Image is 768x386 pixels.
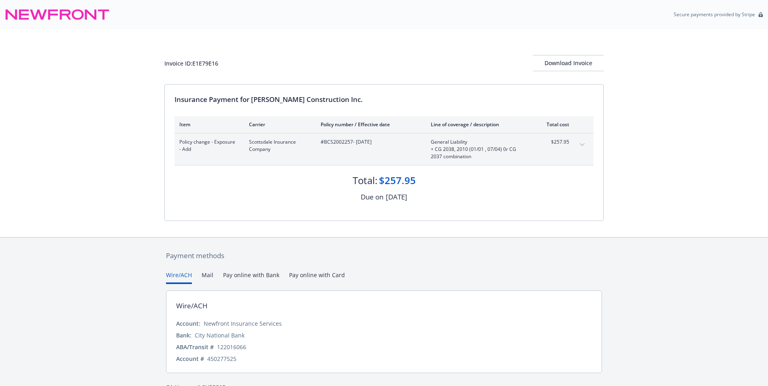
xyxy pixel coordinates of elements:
span: Policy change - Exposure - Add [179,138,236,153]
div: Bank: [176,331,191,339]
div: Carrier [249,121,308,128]
div: Due on [361,192,383,202]
div: [DATE] [386,192,407,202]
button: Mail [202,271,213,284]
span: #BCS2002257 - [DATE] [321,138,418,146]
p: Secure payments provided by Stripe [674,11,755,18]
div: Invoice ID: E1E79E16 [164,59,218,68]
div: Account: [176,319,200,328]
span: General Liability+ CG 2038, 2010 (01/01 , 07/04) 0r CG 2037 combination [431,138,526,160]
div: Total cost [539,121,569,128]
div: Policy change - Exposure - AddScottsdale Insurance Company#BCS2002257- [DATE]General Liability+ C... [174,134,594,165]
div: 450277525 [207,354,236,363]
span: Scottsdale Insurance Company [249,138,308,153]
span: + CG 2038, 2010 (01/01 , 07/04) 0r CG 2037 combination [431,146,526,160]
div: $257.95 [379,174,416,187]
div: Account # [176,354,204,363]
div: Total: [353,174,377,187]
button: Wire/ACH [166,271,192,284]
div: Item [179,121,236,128]
button: Pay online with Bank [223,271,279,284]
div: Line of coverage / description [431,121,526,128]
div: Policy number / Effective date [321,121,418,128]
span: $257.95 [539,138,569,146]
div: Newfront Insurance Services [204,319,282,328]
div: 122016066 [217,343,246,351]
div: City National Bank [195,331,245,339]
button: Pay online with Card [289,271,345,284]
span: General Liability [431,138,526,146]
div: Payment methods [166,250,602,261]
div: Wire/ACH [176,301,208,311]
button: Download Invoice [533,55,604,71]
div: ABA/Transit # [176,343,214,351]
div: Insurance Payment for [PERSON_NAME] Construction Inc. [174,94,594,105]
button: expand content [576,138,589,151]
